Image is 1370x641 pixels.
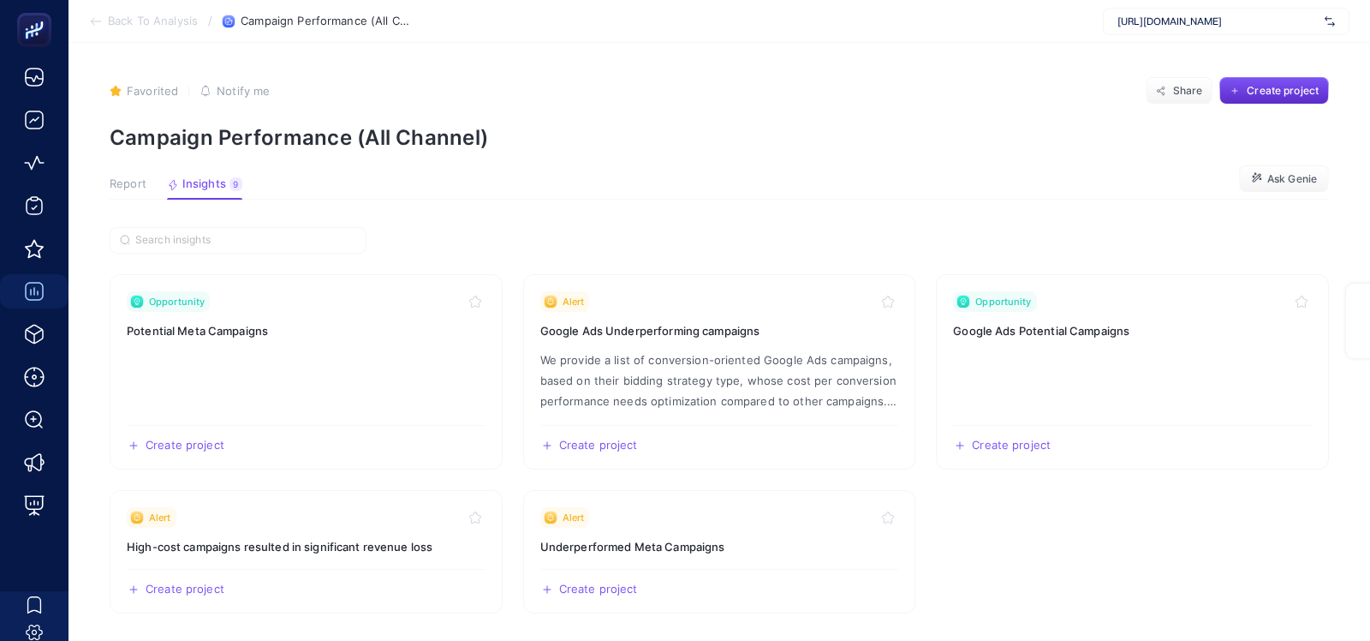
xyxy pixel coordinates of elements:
span: Back To Analysis [108,15,198,28]
h3: Insight title [127,538,485,555]
span: Share [1173,84,1203,98]
div: 9 [229,177,242,191]
span: Create project [146,583,224,596]
section: Insight Packages [110,274,1329,614]
span: Opportunity [975,295,1031,309]
a: View insight titled [110,490,503,614]
button: Toggle favorite [878,291,898,312]
span: Report [110,177,146,191]
a: View insight titled We provide a list of conversion-oriented Google Ads campaigns, based on their... [523,274,916,470]
h3: Insight title [953,322,1312,339]
p: Insight description [540,350,899,411]
a: View insight titled [523,490,916,614]
span: Create project [559,439,638,452]
span: Alert [563,511,585,524]
button: Create a new project based on this insight [127,439,224,452]
button: Create a new project based on this insight [127,583,224,596]
span: Insights [182,177,226,191]
span: Alert [149,511,171,524]
button: Toggle favorite [878,507,898,528]
input: Search [135,234,356,247]
span: [URL][DOMAIN_NAME] [1117,15,1318,28]
h3: Insight title [540,322,899,339]
a: View insight titled [936,274,1329,470]
button: Toggle favorite [1291,291,1312,312]
button: Create a new project based on this insight [540,583,638,596]
span: Notify me [217,84,270,98]
h3: Insight title [127,322,485,339]
span: / [208,14,212,27]
button: Notify me [200,84,270,98]
span: Ask Genie [1267,172,1317,186]
button: Ask Genie [1239,165,1329,193]
button: Toggle favorite [465,291,485,312]
button: Create a new project based on this insight [953,439,1051,452]
span: Create project [146,439,224,452]
p: Campaign Performance (All Channel) [110,125,1329,150]
button: Create a new project based on this insight [540,439,638,452]
h3: Insight title [540,538,899,555]
button: Toggle favorite [465,507,485,528]
span: Create project [972,439,1051,452]
span: Alert [563,295,585,309]
span: Opportunity [149,295,205,309]
button: Share [1146,77,1212,105]
img: svg%3e [1325,13,1335,30]
span: Favorited [127,84,178,98]
button: Favorited [110,84,178,98]
button: Create project [1219,77,1329,105]
a: View insight titled [110,274,503,470]
span: Create project [559,583,638,596]
span: Create project [1247,84,1319,98]
span: Campaign Performance (All Channel) [241,15,412,28]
